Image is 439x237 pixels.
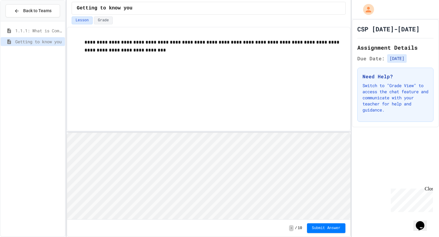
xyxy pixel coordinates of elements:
[307,223,345,233] button: Submit Answer
[67,133,350,219] iframe: To enrich screen reader interactions, please activate Accessibility in Grammarly extension settings
[2,2,42,39] div: Chat with us now!Close
[5,4,60,17] button: Back to Teams
[23,8,52,14] span: Back to Teams
[413,213,433,231] iframe: chat widget
[312,226,341,231] span: Submit Answer
[77,5,132,12] span: Getting to know you
[72,16,93,24] button: Lesson
[388,186,433,212] iframe: chat widget
[387,54,407,63] span: [DATE]
[15,38,62,45] span: Getting to know you
[295,226,297,231] span: /
[357,55,385,62] span: Due Date:
[289,225,294,231] span: -
[357,2,376,16] div: My Account
[357,43,434,52] h2: Assignment Details
[362,83,428,113] p: Switch to "Grade View" to access the chat feature and communicate with your teacher for help and ...
[94,16,113,24] button: Grade
[362,73,428,80] h3: Need Help?
[298,226,302,231] span: 10
[15,27,62,34] span: 1.1.1: What is Computer Science?
[357,25,419,33] h1: CSP [DATE]-[DATE]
